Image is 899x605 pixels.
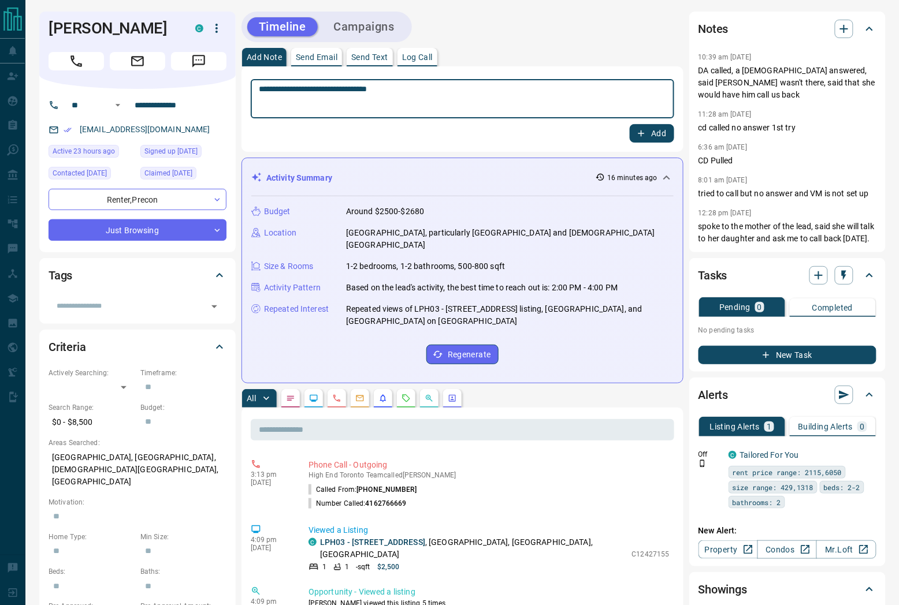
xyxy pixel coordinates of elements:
[264,260,314,272] p: Size & Rooms
[53,167,107,179] span: Contacted [DATE]
[49,448,226,491] p: [GEOGRAPHIC_DATA], [GEOGRAPHIC_DATA], [DEMOGRAPHIC_DATA][GEOGRAPHIC_DATA], [GEOGRAPHIC_DATA]
[699,20,729,38] h2: Notes
[195,24,203,32] div: condos.ca
[251,536,291,544] p: 4:09 pm
[251,470,291,479] p: 3:13 pm
[309,524,670,536] p: Viewed a Listing
[699,262,876,289] div: Tasks
[110,52,165,70] span: Email
[171,52,226,70] span: Message
[346,303,674,327] p: Repeated views of LPH03 - [STREET_ADDRESS] listing, [GEOGRAPHIC_DATA], and [GEOGRAPHIC_DATA] on [...
[251,479,291,487] p: [DATE]
[264,282,321,294] p: Activity Pattern
[366,499,407,507] span: 4162766669
[346,206,424,218] p: Around $2500-$2680
[309,394,318,403] svg: Lead Browsing Activity
[402,53,433,61] p: Log Call
[49,167,135,183] div: Fri Sep 19 2025
[320,537,425,547] a: LPH03 - [STREET_ADDRESS]
[206,298,222,315] button: Open
[699,580,748,599] h2: Showings
[699,540,758,559] a: Property
[80,125,210,134] a: [EMAIL_ADDRESS][DOMAIN_NAME]
[346,227,674,251] p: [GEOGRAPHIC_DATA], particularly [GEOGRAPHIC_DATA] and [DEMOGRAPHIC_DATA][GEOGRAPHIC_DATA]
[322,562,326,572] p: 1
[699,266,727,285] h2: Tasks
[49,333,226,361] div: Criteria
[816,540,876,559] a: Mr.Loft
[346,260,505,272] p: 1-2 bedrooms, 1-2 bathrooms, 500-800 sqft
[812,304,853,312] p: Completed
[49,145,135,161] div: Mon Oct 13 2025
[719,303,751,311] p: Pending
[49,266,72,285] h2: Tags
[49,438,226,448] p: Areas Searched:
[345,562,349,572] p: 1
[729,451,737,459] div: condos.ca
[378,394,388,403] svg: Listing Alerts
[630,124,674,143] button: Add
[140,532,226,542] p: Min Size:
[448,394,457,403] svg: Agent Actions
[699,346,876,364] button: New Task
[355,394,365,403] svg: Emails
[140,402,226,413] p: Budget:
[425,394,434,403] svg: Opportunities
[346,282,618,294] p: Based on the lead's activity, the best time to reach out is: 2:00 PM - 4:00 PM
[699,122,876,134] p: cd called no answer 1st try
[49,413,135,432] p: $0 - $8,500
[632,549,670,559] p: C12427155
[49,566,135,577] p: Beds:
[740,450,799,460] a: Tailored For You
[733,496,781,508] span: bathrooms: 2
[140,145,226,161] div: Mon Apr 03 2023
[309,471,670,479] p: High End Toronto Team called [PERSON_NAME]
[699,15,876,43] div: Notes
[264,206,291,218] p: Budget
[49,368,135,378] p: Actively Searching:
[309,459,670,471] p: Phone Call - Outgoing
[699,176,748,184] p: 8:01 am [DATE]
[699,322,876,339] p: No pending tasks
[49,219,226,241] div: Just Browsing
[757,303,762,311] p: 0
[264,227,296,239] p: Location
[798,423,853,431] p: Building Alerts
[351,53,388,61] p: Send Text
[699,209,752,217] p: 12:28 pm [DATE]
[144,145,198,157] span: Signed up [DATE]
[699,386,729,404] h2: Alerts
[266,172,332,184] p: Activity Summary
[111,98,125,112] button: Open
[251,167,674,189] div: Activity Summary16 minutes ago
[699,449,722,460] p: Off
[309,538,317,546] div: condos.ca
[426,345,499,364] button: Regenerate
[824,481,860,493] span: beds: 2-2
[699,576,876,603] div: Showings
[699,525,876,537] p: New Alert:
[49,262,226,289] div: Tags
[699,188,876,200] p: tried to call but no answer and VM is not set up
[247,53,282,61] p: Add Note
[140,566,226,577] p: Baths:
[320,536,626,561] p: , [GEOGRAPHIC_DATA], [GEOGRAPHIC_DATA], [GEOGRAPHIC_DATA]
[140,368,226,378] p: Timeframe:
[286,394,295,403] svg: Notes
[49,532,135,542] p: Home Type:
[144,167,192,179] span: Claimed [DATE]
[332,394,341,403] svg: Calls
[49,52,104,70] span: Call
[710,423,760,431] p: Listing Alerts
[251,544,291,552] p: [DATE]
[860,423,864,431] p: 0
[322,17,406,36] button: Campaigns
[699,460,707,468] svg: Push Notification Only
[309,498,407,509] p: Number Called:
[699,143,748,151] p: 6:36 am [DATE]
[767,423,771,431] p: 1
[309,586,670,598] p: Opportunity - Viewed a listing
[49,402,135,413] p: Search Range:
[733,466,842,478] span: rent price range: 2115,6050
[356,562,370,572] p: - sqft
